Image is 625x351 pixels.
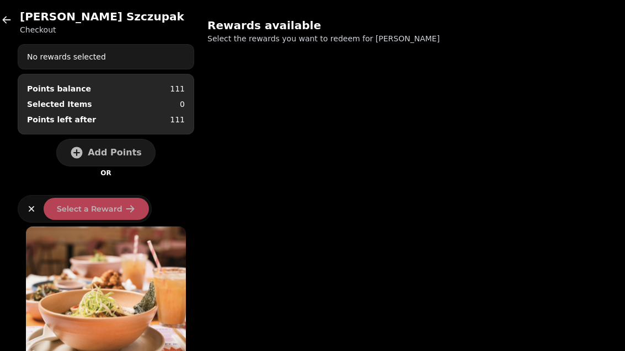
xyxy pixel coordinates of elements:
p: Selected Items [27,99,92,110]
p: OR [100,169,111,177]
p: Select the rewards you want to redeem for [207,33,490,44]
p: Checkout [20,24,184,35]
p: 0 [180,99,185,110]
p: Points left after [27,114,96,125]
div: No rewards selected [18,47,194,67]
span: Add Points [88,148,142,157]
h2: [PERSON_NAME] Szczupak [20,9,184,24]
span: [PERSON_NAME] [376,34,440,43]
span: Select a Reward [57,205,122,213]
p: 111 [170,114,185,125]
h2: Rewards available [207,18,419,33]
p: 111 [170,83,185,94]
div: Points balance [27,83,91,94]
button: Add Points [56,139,156,166]
button: Select a Reward [44,198,149,220]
